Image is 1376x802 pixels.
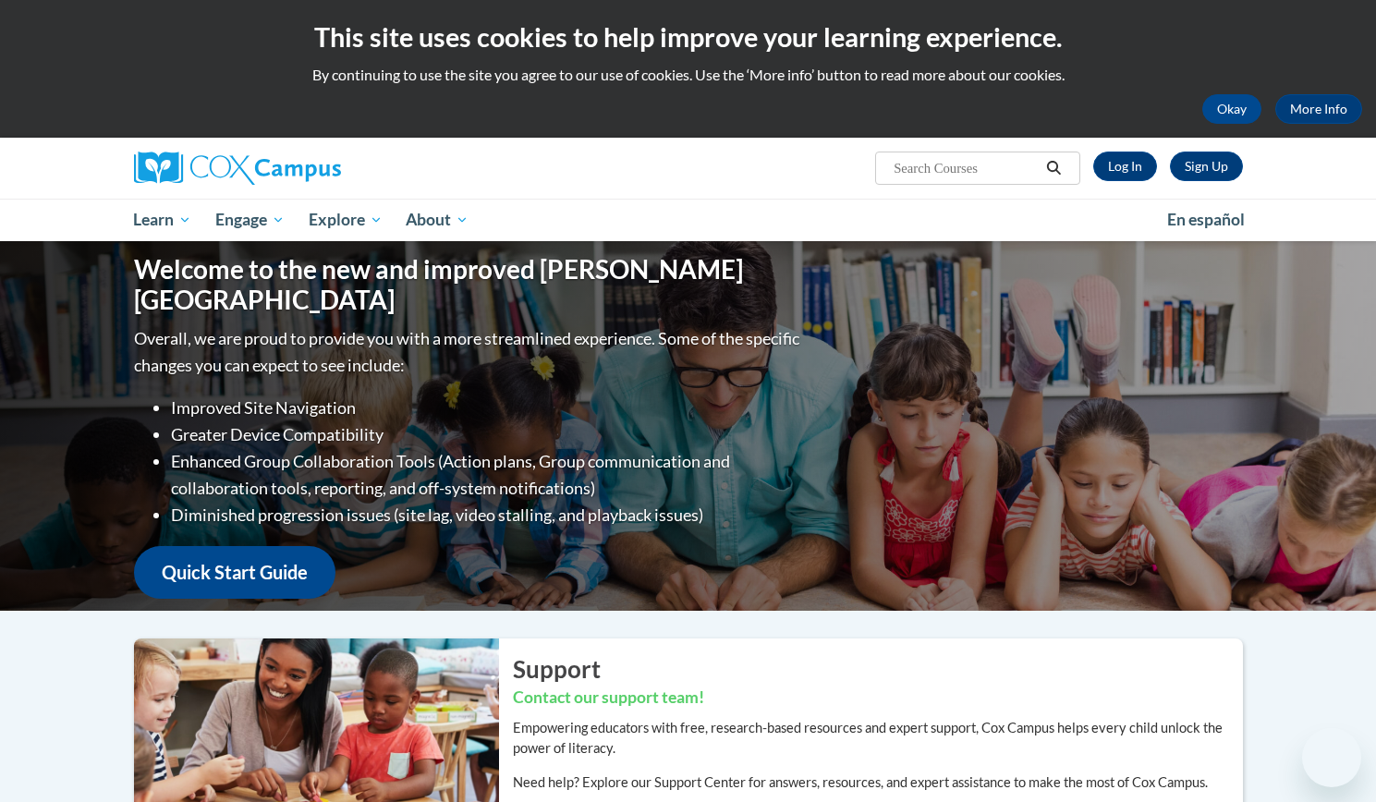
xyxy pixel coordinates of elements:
li: Diminished progression issues (site lag, video stalling, and playback issues) [171,502,804,529]
span: Explore [309,209,383,231]
p: Overall, we are proud to provide you with a more streamlined experience. Some of the specific cha... [134,325,804,379]
button: Okay [1202,94,1261,124]
span: Engage [215,209,285,231]
span: En español [1167,210,1245,229]
a: Cox Campus [134,152,485,185]
a: Explore [297,199,395,241]
p: By continuing to use the site you agree to our use of cookies. Use the ‘More info’ button to read... [14,65,1362,85]
h2: This site uses cookies to help improve your learning experience. [14,18,1362,55]
a: En español [1155,200,1257,239]
p: Need help? Explore our Support Center for answers, resources, and expert assistance to make the m... [513,772,1243,793]
a: More Info [1275,94,1362,124]
a: About [394,199,481,241]
a: Quick Start Guide [134,546,335,599]
a: Log In [1093,152,1157,181]
span: About [406,209,469,231]
li: Greater Device Compatibility [171,421,804,448]
img: Cox Campus [134,152,341,185]
a: Engage [203,199,297,241]
h2: Support [513,652,1243,686]
li: Improved Site Navigation [171,395,804,421]
h3: Contact our support team! [513,687,1243,710]
li: Enhanced Group Collaboration Tools (Action plans, Group communication and collaboration tools, re... [171,448,804,502]
h1: Welcome to the new and improved [PERSON_NAME][GEOGRAPHIC_DATA] [134,254,804,316]
a: Register [1170,152,1243,181]
iframe: Button to launch messaging window [1302,728,1361,787]
div: Main menu [106,199,1271,241]
span: Learn [133,209,191,231]
input: Search Courses [892,157,1040,179]
a: Learn [122,199,204,241]
button: Search [1040,157,1067,179]
p: Empowering educators with free, research-based resources and expert support, Cox Campus helps eve... [513,718,1243,759]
